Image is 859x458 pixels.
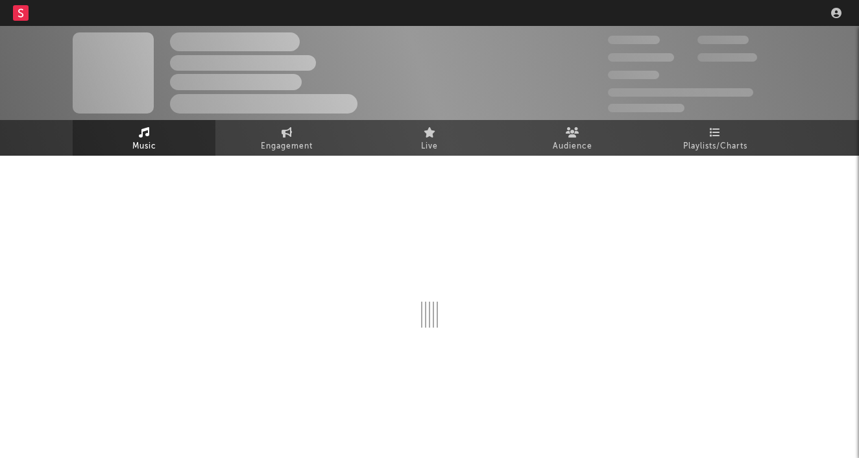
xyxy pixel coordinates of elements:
[553,139,592,154] span: Audience
[697,36,749,44] span: 100,000
[132,139,156,154] span: Music
[608,36,660,44] span: 300,000
[215,120,358,156] a: Engagement
[608,104,684,112] span: Jump Score: 85.0
[683,139,747,154] span: Playlists/Charts
[501,120,644,156] a: Audience
[608,88,753,97] span: 50,000,000 Monthly Listeners
[261,139,313,154] span: Engagement
[644,120,786,156] a: Playlists/Charts
[608,71,659,79] span: 100,000
[608,53,674,62] span: 50,000,000
[73,120,215,156] a: Music
[358,120,501,156] a: Live
[421,139,438,154] span: Live
[697,53,757,62] span: 1,000,000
